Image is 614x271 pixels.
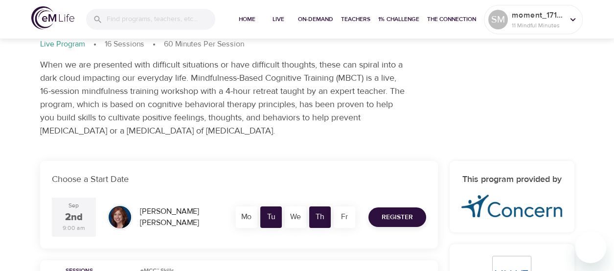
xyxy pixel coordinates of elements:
p: Live Program [40,39,85,50]
div: Th [309,206,331,228]
input: Find programs, teachers, etc... [107,9,215,30]
div: We [285,206,306,228]
button: Register [368,207,426,227]
div: 2nd [65,210,83,225]
p: 11 Mindful Minutes [512,21,564,30]
img: concern-logo%20%281%29.png [461,195,563,218]
div: 9:00 am [63,224,85,232]
iframe: Button to launch messaging window [575,232,606,263]
h6: This program provided by [461,173,563,187]
p: moment_1713276075 [512,9,564,21]
div: SM [488,10,508,29]
div: Sep [68,202,79,210]
p: 16 Sessions [105,39,144,50]
span: Live [267,14,290,24]
div: Fr [334,206,355,228]
nav: breadcrumb [40,39,574,50]
span: Teachers [341,14,370,24]
p: Choose a Start Date [52,173,426,186]
span: On-Demand [298,14,333,24]
p: 60 Minutes Per Session [164,39,244,50]
span: Register [382,211,413,224]
div: Tu [260,206,282,228]
span: Home [235,14,259,24]
p: When we are presented with difficult situations or have difficult thoughts, these can spiral into... [40,58,407,137]
div: Mo [236,206,257,228]
span: 1% Challenge [378,14,419,24]
img: logo [31,6,74,29]
div: [PERSON_NAME] [PERSON_NAME] [136,202,227,232]
span: The Connection [427,14,476,24]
